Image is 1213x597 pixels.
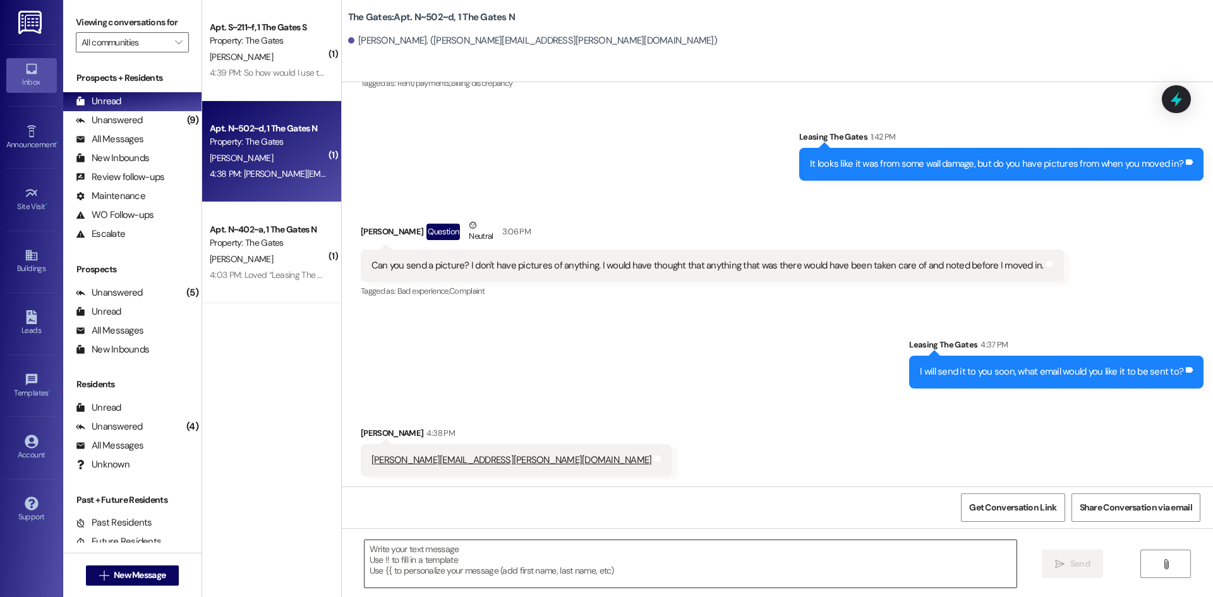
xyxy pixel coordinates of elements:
[466,219,495,245] div: Neutral
[76,227,125,241] div: Escalate
[76,208,154,222] div: WO Follow-ups
[6,493,57,527] a: Support
[76,535,161,548] div: Future Residents
[1042,550,1103,578] button: Send
[63,71,202,85] div: Prospects + Residents
[76,95,121,108] div: Unread
[867,130,895,143] div: 1:42 PM
[210,223,327,236] div: Apt. N~402~a, 1 The Gates N
[183,417,202,437] div: (4)
[175,37,182,47] i: 
[76,171,164,184] div: Review follow-ups
[909,338,1204,356] div: Leasing The Gates
[76,401,121,414] div: Unread
[76,13,189,32] label: Viewing conversations for
[76,133,143,146] div: All Messages
[348,11,515,24] b: The Gates: Apt. N~502~d, 1 The Gates N
[210,135,327,148] div: Property: The Gates
[397,78,451,88] span: Rent/payments ,
[6,244,57,279] a: Buildings
[6,306,57,341] a: Leads
[76,114,143,127] div: Unanswered
[210,152,273,164] span: [PERSON_NAME]
[76,439,143,452] div: All Messages
[210,269,553,280] div: 4:03 PM: Loved “Leasing The Gates (The Gates): Sorry about that! It should be removed soon”
[184,111,202,130] div: (9)
[63,493,202,507] div: Past + Future Residents
[361,282,1064,300] div: Tagged as:
[114,569,166,582] span: New Message
[63,263,202,276] div: Prospects
[18,11,44,34] img: ResiDesk Logo
[210,122,327,135] div: Apt. N~502~d, 1 The Gates N
[1071,493,1200,522] button: Share Conversation via email
[63,378,202,391] div: Residents
[81,32,169,52] input: All communities
[397,286,449,296] span: Bad experience ,
[423,426,454,440] div: 4:38 PM
[76,420,143,433] div: Unanswered
[1055,559,1065,569] i: 
[210,236,327,250] div: Property: The Gates
[969,501,1056,514] span: Get Conversation Link
[210,253,273,265] span: [PERSON_NAME]
[76,152,149,165] div: New Inbounds
[371,259,1044,272] div: Can you send a picture? I don't have pictures of anything. I would have thought that anything tha...
[451,78,513,88] span: Billing discrepancy
[6,183,57,217] a: Site Visit •
[56,138,58,147] span: •
[210,34,327,47] div: Property: The Gates
[361,74,793,92] div: Tagged as:
[977,338,1008,351] div: 4:37 PM
[210,67,507,78] div: 4:39 PM: So how would I use the $500 in credit for that or did that go back to me
[810,157,1183,171] div: It looks like it was from some wall damage, but do you have pictures from when you moved in?
[49,387,51,395] span: •
[499,225,531,238] div: 3:06 PM
[361,426,672,444] div: [PERSON_NAME]
[210,21,327,34] div: Apt. S~211~f, 1 The Gates S
[76,190,145,203] div: Maintenance
[1080,501,1192,514] span: Share Conversation via email
[99,570,109,581] i: 
[76,324,143,337] div: All Messages
[361,219,1064,250] div: [PERSON_NAME]
[961,493,1065,522] button: Get Conversation Link
[920,365,1183,378] div: I will send it to you soon, what email would you like it to be sent to?
[449,286,485,296] span: Complaint
[86,565,179,586] button: New Message
[76,458,130,471] div: Unknown
[6,369,57,403] a: Templates •
[210,51,273,63] span: [PERSON_NAME]
[799,130,1204,148] div: Leasing The Gates
[1161,559,1171,569] i: 
[76,305,121,318] div: Unread
[371,454,652,466] a: [PERSON_NAME][EMAIL_ADDRESS][PERSON_NAME][DOMAIN_NAME]
[210,168,502,179] div: 4:38 PM: [PERSON_NAME][EMAIL_ADDRESS][PERSON_NAME][DOMAIN_NAME]
[426,224,460,239] div: Question
[76,286,143,299] div: Unanswered
[6,431,57,465] a: Account
[45,200,47,209] span: •
[348,34,717,47] div: [PERSON_NAME]. ([PERSON_NAME][EMAIL_ADDRESS][PERSON_NAME][DOMAIN_NAME])
[183,283,202,303] div: (5)
[1070,557,1090,570] span: Send
[76,516,152,529] div: Past Residents
[76,343,149,356] div: New Inbounds
[6,58,57,92] a: Inbox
